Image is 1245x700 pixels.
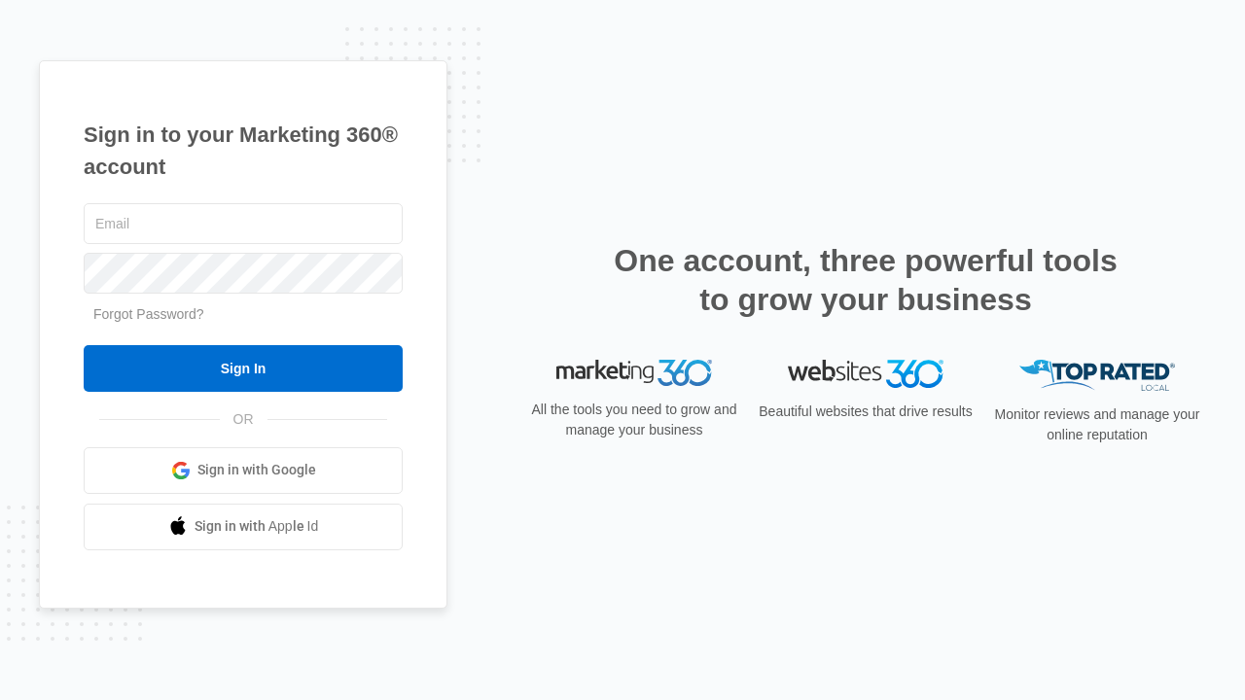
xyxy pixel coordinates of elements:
[525,400,743,440] p: All the tools you need to grow and manage your business
[197,460,316,480] span: Sign in with Google
[195,516,319,537] span: Sign in with Apple Id
[608,241,1123,319] h2: One account, three powerful tools to grow your business
[84,345,403,392] input: Sign In
[757,402,975,422] p: Beautiful websites that drive results
[84,203,403,244] input: Email
[84,504,403,550] a: Sign in with Apple Id
[556,360,712,387] img: Marketing 360
[93,306,204,322] a: Forgot Password?
[84,447,403,494] a: Sign in with Google
[1019,360,1175,392] img: Top Rated Local
[788,360,943,388] img: Websites 360
[220,409,267,430] span: OR
[84,119,403,183] h1: Sign in to your Marketing 360® account
[988,404,1206,445] p: Monitor reviews and manage your online reputation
